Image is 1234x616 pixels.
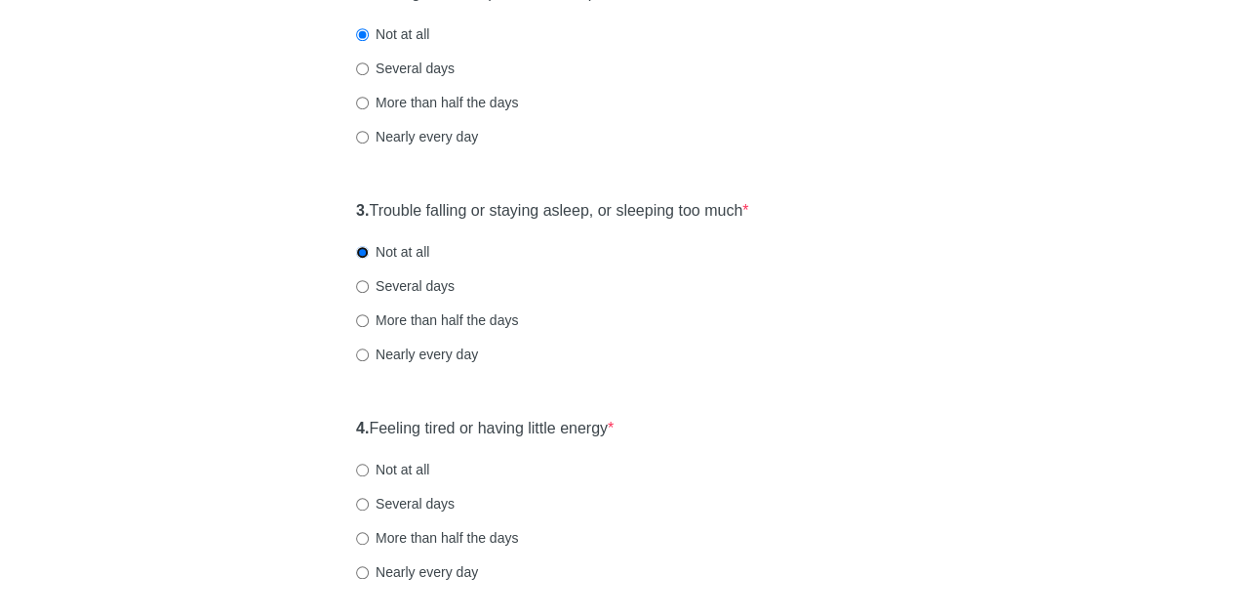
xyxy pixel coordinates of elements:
[356,420,369,436] strong: 4.
[356,345,478,364] label: Nearly every day
[356,280,369,293] input: Several days
[356,127,478,146] label: Nearly every day
[356,349,369,361] input: Nearly every day
[356,276,455,296] label: Several days
[356,494,455,513] label: Several days
[356,62,369,75] input: Several days
[356,59,455,78] label: Several days
[356,528,518,548] label: More than half the days
[356,418,614,440] label: Feeling tired or having little energy
[356,562,478,582] label: Nearly every day
[356,200,748,223] label: Trouble falling or staying asleep, or sleeping too much
[356,460,429,479] label: Not at all
[356,532,369,545] input: More than half the days
[356,246,369,259] input: Not at all
[356,464,369,476] input: Not at all
[356,310,518,330] label: More than half the days
[356,28,369,41] input: Not at all
[356,202,369,219] strong: 3.
[356,498,369,511] input: Several days
[356,242,429,262] label: Not at all
[356,314,369,327] input: More than half the days
[356,93,518,112] label: More than half the days
[356,566,369,579] input: Nearly every day
[356,24,429,44] label: Not at all
[356,97,369,109] input: More than half the days
[356,131,369,144] input: Nearly every day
